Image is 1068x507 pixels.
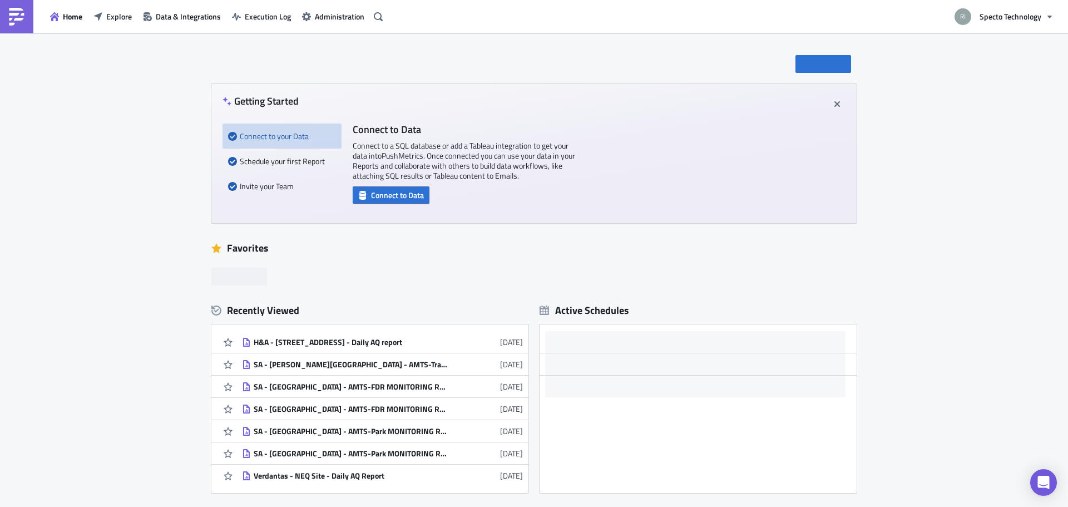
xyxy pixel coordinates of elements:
img: PushMetrics [8,8,26,26]
div: Schedule your first Report [228,149,336,174]
a: Verdantas - NEQ Site - Daily AQ Report[DATE] [242,465,523,486]
div: SA - [PERSON_NAME][GEOGRAPHIC_DATA] - AMTS-Track1-East-TL [254,360,448,370]
div: SA - [GEOGRAPHIC_DATA] - AMTS-FDR MONITORING REPORT - weekly [254,404,448,414]
span: Data & Integrations [156,11,221,22]
span: Home [63,11,82,22]
div: Invite your Team [228,174,336,199]
span: Execution Log [245,11,291,22]
a: H&A - [STREET_ADDRESS] - Daily AQ report[DATE] [242,331,523,353]
time: 2025-09-11T15:41:25Z [500,381,523,392]
button: Specto Technology [948,4,1060,29]
p: Connect to a SQL database or add a Tableau integration to get your data into PushMetrics . Once c... [353,141,575,181]
a: SA - [GEOGRAPHIC_DATA] - AMTS-Park MONITORING REPORT - weekly[DATE] [242,442,523,464]
time: 2025-09-11T15:41:42Z [500,358,523,370]
div: SA - [GEOGRAPHIC_DATA] - AMTS-Park MONITORING REPORT - daily [254,426,448,436]
h4: Getting Started [222,95,299,107]
button: Connect to Data [353,186,429,204]
a: SA - [GEOGRAPHIC_DATA] - AMTS-Park MONITORING REPORT - daily[DATE] [242,420,523,442]
h4: Connect to Data [353,124,575,135]
a: Connect to Data [353,188,429,200]
button: Home [44,8,88,25]
img: Avatar [953,7,972,26]
time: 2025-09-11T15:40:57Z [500,425,523,437]
time: 2025-08-11T14:27:16Z [500,470,523,481]
span: Administration [315,11,364,22]
a: SA - [GEOGRAPHIC_DATA] - AMTS-FDR MONITORING REPORT - weekly[DATE] [242,398,523,420]
div: Open Intercom Messenger [1030,469,1057,496]
div: Verdantas - NEQ Site - Daily AQ Report [254,471,448,481]
time: 2025-09-11T15:41:12Z [500,403,523,415]
button: Execution Log [226,8,296,25]
div: Connect to your Data [228,124,336,149]
a: SA - [PERSON_NAME][GEOGRAPHIC_DATA] - AMTS-Track1-East-TL[DATE] [242,353,523,375]
a: SA - [GEOGRAPHIC_DATA] - AMTS-FDR MONITORING REPORT - daily[DATE] [242,376,523,397]
div: SA - [GEOGRAPHIC_DATA] - AMTS-FDR MONITORING REPORT - daily [254,382,448,392]
time: 2025-09-11T15:40:42Z [500,447,523,459]
div: SA - [GEOGRAPHIC_DATA] - AMTS-Park MONITORING REPORT - weekly [254,449,448,459]
button: Data & Integrations [137,8,226,25]
button: Explore [88,8,137,25]
span: Connect to Data [371,189,424,201]
time: 2025-09-23T20:31:07Z [500,336,523,348]
span: Specto Technology [980,11,1041,22]
button: Administration [296,8,370,25]
span: Explore [106,11,132,22]
div: H&A - [STREET_ADDRESS] - Daily AQ report [254,337,448,347]
div: Favorites [211,240,857,257]
div: Active Schedules [540,304,629,317]
div: Recently Viewed [211,302,528,319]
